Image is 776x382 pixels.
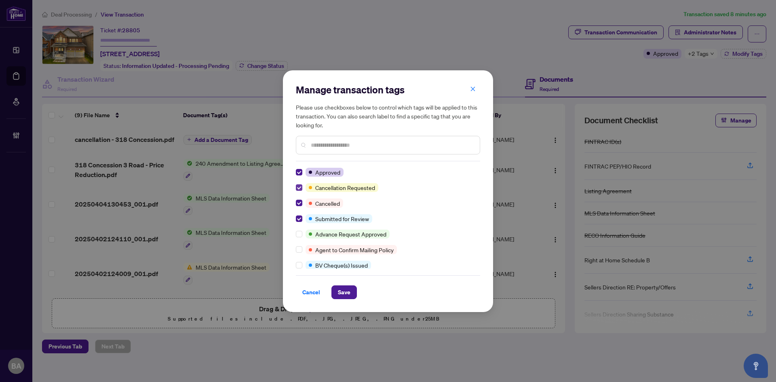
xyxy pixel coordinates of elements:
h2: Manage transaction tags [296,83,480,96]
h5: Please use checkboxes below to control which tags will be applied to this transaction. You can al... [296,103,480,129]
span: Save [338,286,350,299]
span: Submitted for Review [315,214,369,223]
button: Cancel [296,285,327,299]
span: Cancelled [315,199,340,208]
span: Cancellation Requested [315,183,375,192]
button: Save [331,285,357,299]
span: Approved [315,168,340,177]
span: Cancel [302,286,320,299]
span: Advance Request Approved [315,230,386,238]
span: BV Cheque(s) Issued [315,261,368,270]
span: close [470,86,476,92]
button: Open asap [744,354,768,378]
span: Agent to Confirm Mailing Policy [315,245,394,254]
